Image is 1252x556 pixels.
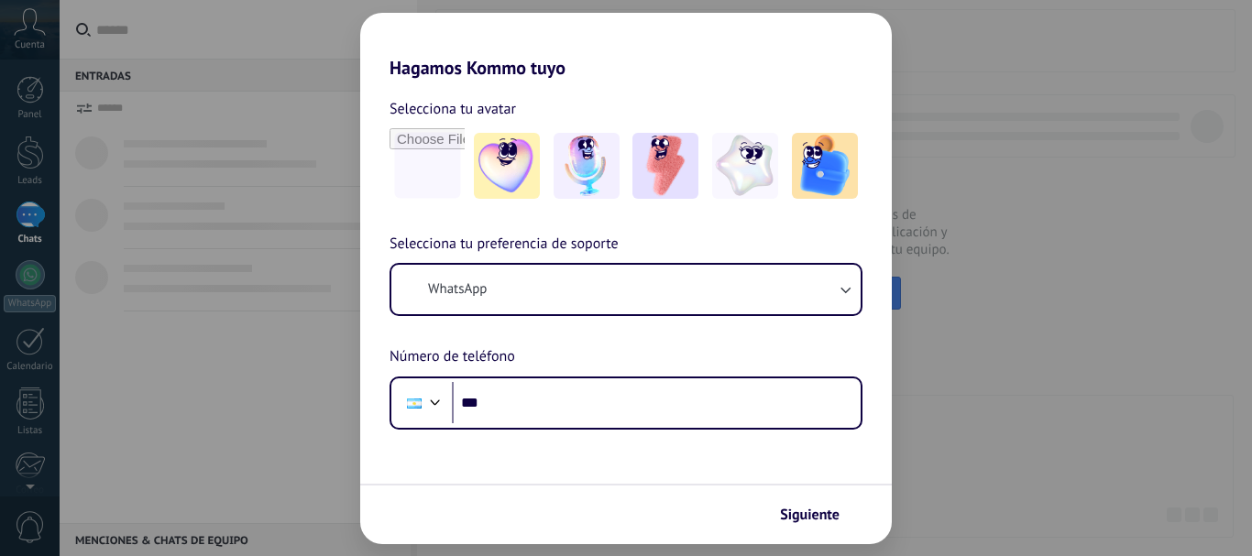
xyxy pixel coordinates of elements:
img: -3.jpeg [632,133,698,199]
button: WhatsApp [391,265,861,314]
span: WhatsApp [428,280,487,299]
span: Selecciona tu avatar [390,97,516,121]
span: Número de teléfono [390,345,515,369]
button: Siguiente [772,499,864,530]
img: -5.jpeg [792,133,858,199]
img: -1.jpeg [474,133,540,199]
h2: Hagamos Kommo tuyo [360,13,892,79]
div: Argentina: + 54 [397,384,432,422]
span: Siguiente [780,508,840,521]
span: Selecciona tu preferencia de soporte [390,233,619,256]
img: -4.jpeg [712,133,778,199]
img: -2.jpeg [554,133,620,199]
